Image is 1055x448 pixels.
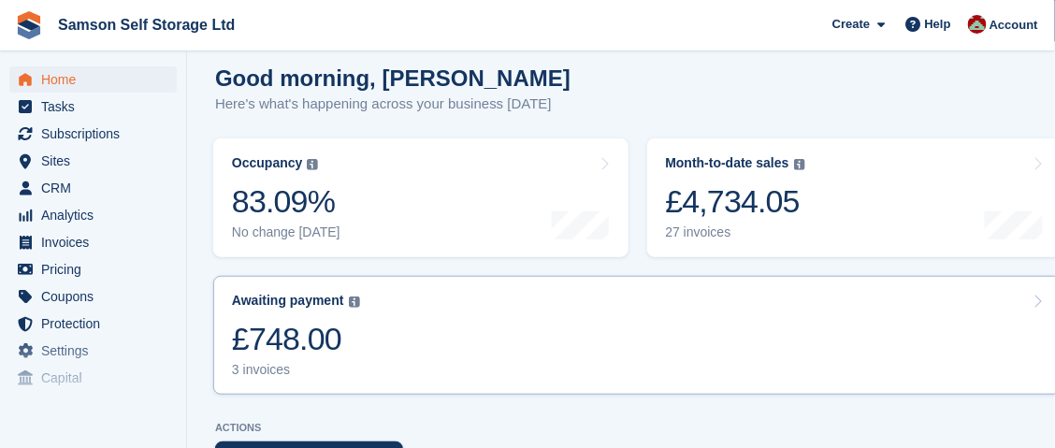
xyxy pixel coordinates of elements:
[666,182,805,221] div: £4,734.05
[9,229,177,255] a: menu
[41,94,153,120] span: Tasks
[832,15,870,34] span: Create
[9,283,177,310] a: menu
[232,293,344,309] div: Awaiting payment
[41,121,153,147] span: Subscriptions
[666,155,789,171] div: Month-to-date sales
[349,296,360,308] img: icon-info-grey-7440780725fd019a000dd9b08b2336e03edf1995a4989e88bcd33f0948082b44.svg
[41,66,153,93] span: Home
[41,175,153,201] span: CRM
[232,224,340,240] div: No change [DATE]
[15,11,43,39] img: stora-icon-8386f47178a22dfd0bd8f6a31ec36ba5ce8667c1dd55bd0f319d3a0aa187defe.svg
[9,338,177,364] a: menu
[9,365,177,391] a: menu
[41,229,153,255] span: Invoices
[9,94,177,120] a: menu
[41,256,153,282] span: Pricing
[215,65,571,91] h1: Good morning, [PERSON_NAME]
[794,159,805,170] img: icon-info-grey-7440780725fd019a000dd9b08b2336e03edf1995a4989e88bcd33f0948082b44.svg
[925,15,951,34] span: Help
[9,66,177,93] a: menu
[232,155,302,171] div: Occupancy
[9,148,177,174] a: menu
[9,202,177,228] a: menu
[41,283,153,310] span: Coupons
[41,311,153,337] span: Protection
[232,362,360,378] div: 3 invoices
[968,15,987,34] img: Ian
[990,16,1038,35] span: Account
[666,224,805,240] div: 27 invoices
[41,202,153,228] span: Analytics
[9,121,177,147] a: menu
[232,320,360,358] div: £748.00
[213,138,629,257] a: Occupancy 83.09% No change [DATE]
[41,365,153,391] span: Capital
[41,338,153,364] span: Settings
[232,182,340,221] div: 83.09%
[9,175,177,201] a: menu
[51,9,242,40] a: Samson Self Storage Ltd
[41,148,153,174] span: Sites
[215,94,571,115] p: Here's what's happening across your business [DATE]
[307,159,318,170] img: icon-info-grey-7440780725fd019a000dd9b08b2336e03edf1995a4989e88bcd33f0948082b44.svg
[9,256,177,282] a: menu
[9,311,177,337] a: menu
